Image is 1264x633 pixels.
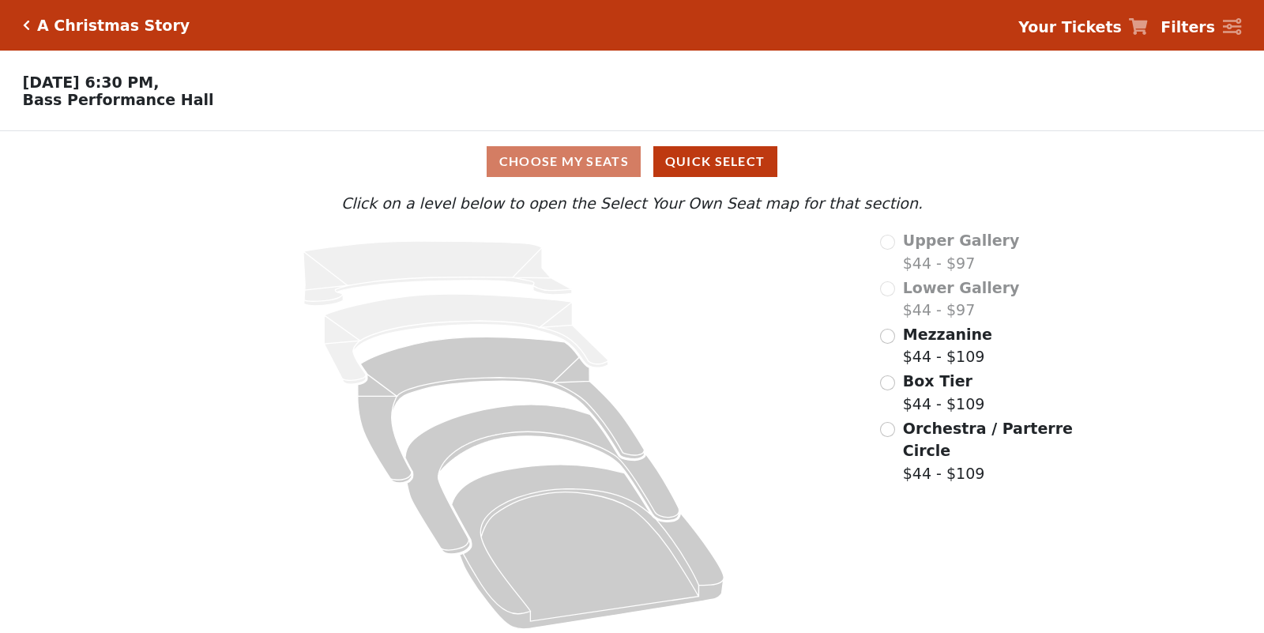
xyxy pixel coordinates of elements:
label: $44 - $109 [903,370,985,415]
p: Click on a level below to open the Select Your Own Seat map for that section. [169,192,1095,215]
label: $44 - $109 [903,323,992,368]
label: $44 - $109 [903,417,1075,485]
path: Upper Gallery - Seats Available: 0 [303,241,572,306]
strong: Filters [1161,18,1215,36]
span: Lower Gallery [903,279,1020,296]
span: Upper Gallery [903,232,1020,249]
span: Mezzanine [903,326,992,343]
button: Quick Select [653,146,777,177]
span: Box Tier [903,372,972,390]
path: Lower Gallery - Seats Available: 0 [324,294,608,384]
a: Filters [1161,16,1241,39]
h5: A Christmas Story [37,17,190,35]
label: $44 - $97 [903,277,1020,322]
path: Orchestra / Parterre Circle - Seats Available: 205 [452,465,724,629]
span: Orchestra / Parterre Circle [903,420,1073,460]
a: Click here to go back to filters [23,20,30,31]
label: $44 - $97 [903,229,1020,274]
a: Your Tickets [1018,16,1148,39]
strong: Your Tickets [1018,18,1122,36]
